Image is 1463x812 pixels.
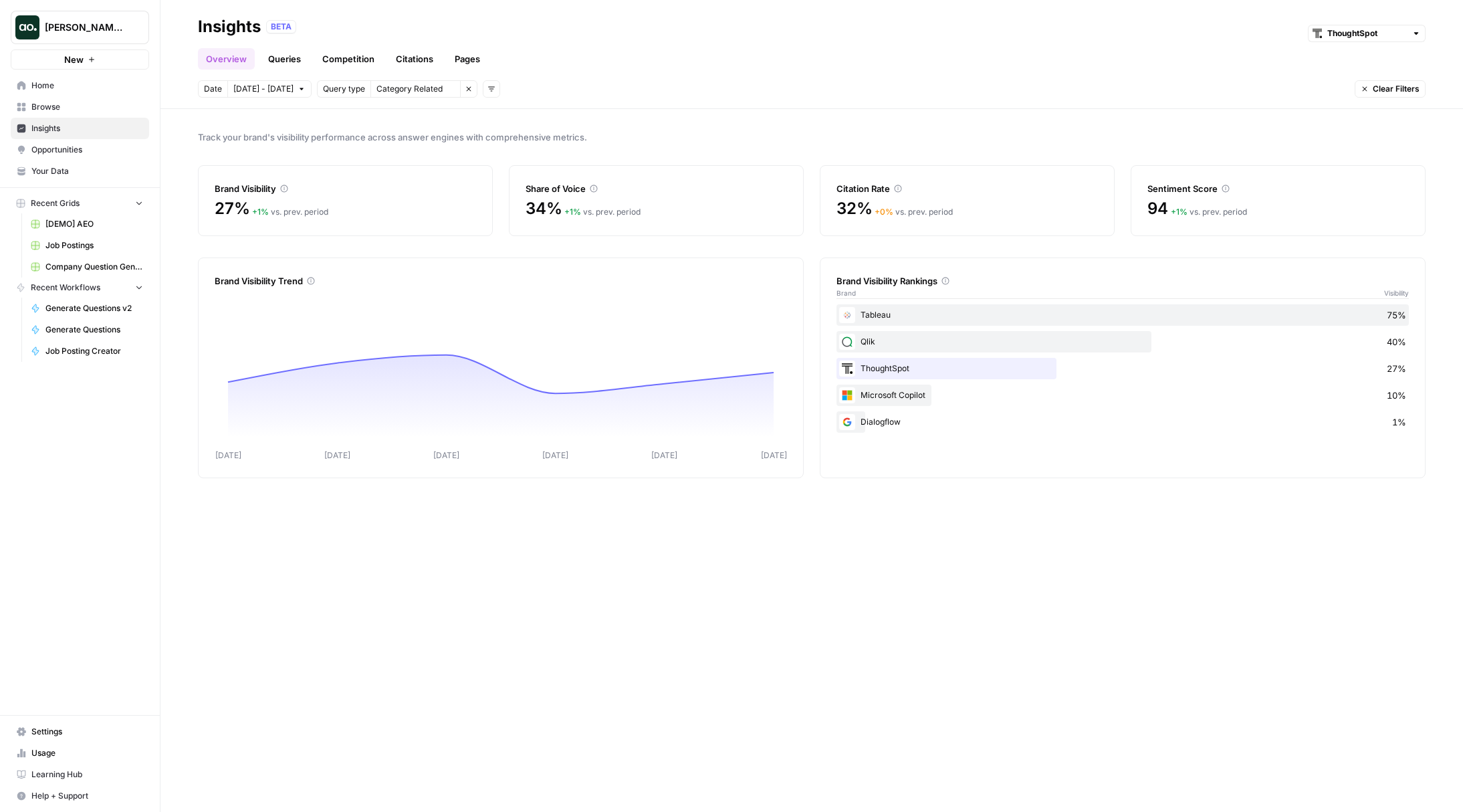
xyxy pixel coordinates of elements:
a: Insights [11,118,149,139]
a: Usage [11,742,149,764]
span: Opportunities [31,144,143,156]
a: Company Question Generation [25,256,149,278]
a: Settings [11,721,149,742]
span: [PERSON_NAME] Test [45,21,126,34]
a: Home [11,75,149,96]
img: xsqu0h2hwbvu35u0l79dsjlrovy7 [839,334,855,350]
div: Brand Visibility [215,182,476,195]
div: Dialogflow [836,411,1409,433]
div: ThoughtSpot [836,358,1409,379]
a: Your Data [11,161,149,182]
span: + 1 % [252,207,269,217]
span: Recent Workflows [31,282,100,294]
div: Sentiment Score [1147,182,1409,195]
img: yl4xathz0bu0psn9qrewxmnjolkn [839,414,855,430]
div: Qlik [836,331,1409,352]
a: Browse [11,96,149,118]
span: Query type [323,83,365,95]
span: Insights [31,122,143,134]
span: 32% [836,198,872,219]
img: Dillon Test Logo [15,15,39,39]
div: vs. prev. period [875,206,953,218]
div: Microsoft Copilot [836,385,1409,406]
tspan: [DATE] [324,450,350,460]
button: [DATE] - [DATE] [227,80,312,98]
a: Opportunities [11,139,149,161]
span: Generate Questions [45,324,143,336]
span: [DATE] - [DATE] [233,83,294,95]
span: Recent Grids [31,197,80,209]
span: + 1 % [1171,207,1188,217]
span: Usage [31,747,143,759]
span: 27% [215,198,249,219]
button: New [11,49,149,70]
span: Your Data [31,165,143,177]
a: Generate Questions [25,319,149,340]
span: 34% [526,198,562,219]
tspan: [DATE] [433,450,459,460]
div: Brand Visibility Trend [215,274,787,288]
tspan: [DATE] [215,450,241,460]
div: Brand Visibility Rankings [836,274,1409,288]
span: Visibility [1384,288,1409,298]
span: Generate Questions v2 [45,302,143,314]
button: Category Related [370,80,460,98]
button: Workspace: Dillon Test [11,11,149,44]
div: Share of Voice [526,182,787,195]
div: Insights [198,16,261,37]
span: 75% [1387,308,1406,322]
a: Pages [447,48,488,70]
span: Home [31,80,143,92]
span: 27% [1387,362,1406,375]
span: Clear Filters [1373,83,1420,95]
a: Competition [314,48,382,70]
button: Help + Support [11,785,149,807]
button: Recent Grids [11,193,149,213]
a: Queries [260,48,309,70]
div: BETA [266,20,296,33]
span: Category Related [376,83,443,95]
span: 94 [1147,198,1168,219]
span: + 0 % [875,207,893,217]
span: Brand [836,288,856,298]
button: Recent Workflows [11,278,149,298]
input: ThoughtSpot [1327,27,1406,40]
div: vs. prev. period [252,206,328,218]
span: New [64,53,84,66]
span: Settings [31,726,143,738]
a: Job Postings [25,235,149,256]
div: vs. prev. period [1171,206,1247,218]
tspan: [DATE] [542,450,568,460]
a: Overview [198,48,255,70]
button: Clear Filters [1355,80,1426,98]
span: + 1 % [564,207,581,217]
tspan: [DATE] [761,450,787,460]
a: Job Posting Creator [25,340,149,362]
span: Company Question Generation [45,261,143,273]
a: [DEMO] AEO [25,213,149,235]
div: vs. prev. period [564,206,641,218]
span: Track your brand's visibility performance across answer engines with comprehensive metrics. [198,130,1426,144]
span: Date [204,83,222,95]
div: Citation Rate [836,182,1098,195]
img: kdf4ucm9w1dsh35th9k7a1vc8tb6 [839,307,855,323]
a: Generate Questions v2 [25,298,149,319]
img: em6uifynyh9mio6ldxz8kkfnatao [839,361,855,377]
div: Tableau [836,304,1409,326]
img: aln7fzklr3l99mnai0z5kuqxmnn3 [839,387,855,403]
span: 1% [1392,415,1406,429]
span: Job Postings [45,239,143,251]
span: Learning Hub [31,769,143,781]
span: 10% [1387,389,1406,402]
span: 40% [1387,335,1406,348]
span: [DEMO] AEO [45,218,143,230]
span: Browse [31,101,143,113]
a: Learning Hub [11,764,149,785]
span: Job Posting Creator [45,345,143,357]
a: Citations [388,48,441,70]
tspan: [DATE] [651,450,677,460]
span: Help + Support [31,790,143,802]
